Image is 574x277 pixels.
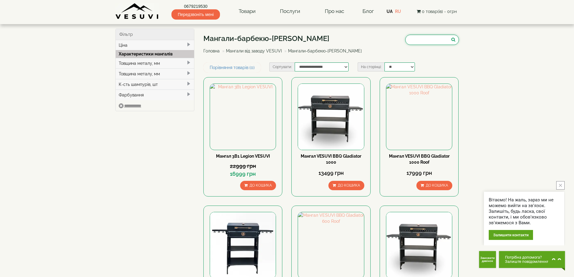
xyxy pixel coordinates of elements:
label: Сортувати: [269,62,295,71]
a: Мангал 3В1 Legion VESUVI [216,154,270,159]
span: Замовити дзвінок [480,257,495,263]
button: Chat button [499,251,565,268]
button: Get Call button [479,251,496,268]
a: Товари [233,5,262,18]
a: Головна [203,49,220,53]
span: Потрібна допомога? [505,255,549,260]
div: Фільтр [116,29,194,40]
label: На сторінці: [358,62,384,71]
a: Блог [362,8,374,14]
button: До кошика [328,181,364,190]
div: Фарбування [116,90,194,100]
div: 17999 грн [386,169,452,177]
div: 22999 грн [210,162,276,170]
button: До кошика [240,181,276,190]
div: К-сть шампурів, шт [116,79,194,90]
div: Товщина металу, мм [116,58,194,68]
span: 0 товар(ів) - 0грн [422,9,457,14]
span: Передзвоніть мені [171,9,220,20]
button: 0 товар(ів) - 0грн [415,8,459,15]
div: Вітаємо! На жаль, зараз ми не можемо вийти на зв'язок. Залишіть, будь ласка, свої контакти, і ми ... [489,197,560,226]
div: Ціна [116,40,194,50]
a: Порівняння товарів (0) [203,62,261,73]
h1: Мангали-барбекю-[PERSON_NAME] [203,35,366,42]
a: UA [387,9,393,14]
span: До кошика [249,183,272,187]
li: Мангали-барбекю-[PERSON_NAME] [283,48,362,54]
div: 16999 грн [210,170,276,178]
img: Завод VESUVI [115,3,159,20]
a: Про нас [319,5,350,18]
a: 0679219530 [171,3,220,9]
span: До кошика [338,183,360,187]
img: Мангал VESUVI BBQ Gladiator 1000 Roof [386,84,452,150]
button: До кошика [416,181,452,190]
a: RU [395,9,401,14]
a: Мангали від заводу VESUVI [226,49,282,53]
div: Товщина металу, мм [116,68,194,79]
a: Послуги [274,5,306,18]
div: 13499 грн [298,169,364,177]
a: Мангал VESUVI BBQ Gladiator 1000 [301,154,361,165]
span: До кошика [426,183,448,187]
div: Залишити контакти [489,230,533,240]
span: Залиште повідомлення [505,260,549,264]
div: Характеристики мангалів [116,50,194,58]
button: close button [556,181,565,190]
img: Мангал 3В1 Legion VESUVI [210,84,276,150]
img: Мангал VESUVI BBQ Gladiator 1000 [298,84,364,150]
a: Мангал VESUVI BBQ Gladiator 1000 Roof [389,154,450,165]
